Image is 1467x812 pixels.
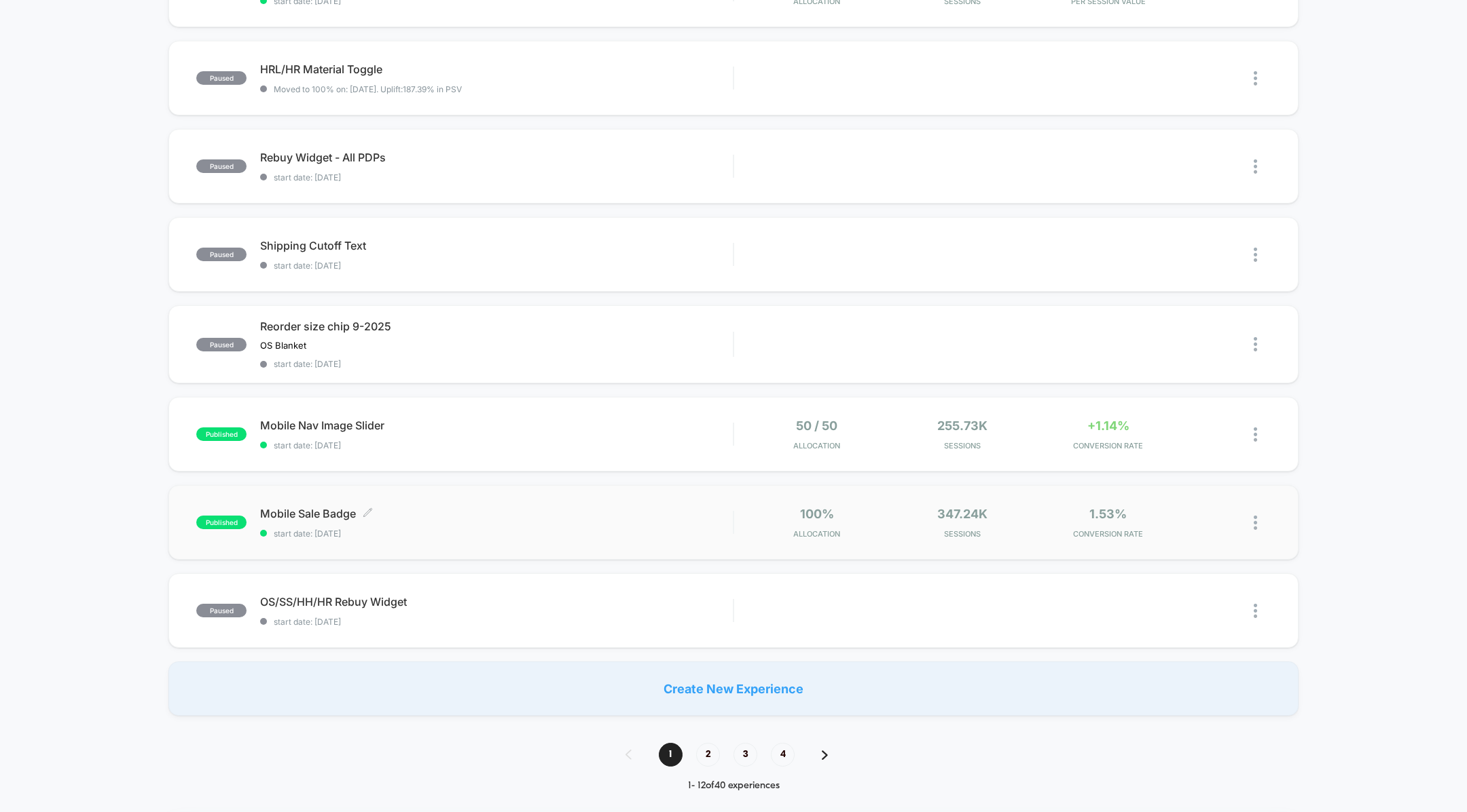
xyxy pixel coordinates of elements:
[260,320,733,333] span: Reorder size chip 9-2025
[893,441,1032,450] span: Sessions
[196,427,247,441] span: published
[168,661,1298,716] div: Create New Experience
[196,604,247,617] span: paused
[893,529,1032,539] span: Sessions
[260,260,733,271] span: start date: [DATE]
[937,507,988,521] span: 347.24k
[196,338,247,351] span: paused
[1087,419,1129,433] span: +1.14%
[260,419,733,432] span: Mobile Nav Image Slider
[260,340,306,351] span: OS Blanket
[260,528,733,539] span: start date: [DATE]
[260,617,733,627] span: start date: [DATE]
[696,743,720,767] span: 2
[822,750,828,760] img: pagination forward
[196,516,247,529] span: published
[1254,337,1257,351] img: close
[1254,159,1257,174] img: close
[1039,529,1178,539] span: CONVERSION RATE
[260,172,733,182] span: start date: [DATE]
[196,248,247,261] span: paused
[196,71,247,85] span: paused
[260,239,733,252] span: Shipping Cutoff Text
[260,595,733,608] span: OS/SS/HH/HR Rebuy Widget
[1039,441,1178,450] span: CONVERSION RATE
[1254,427,1257,442] img: close
[260,359,733,369] span: start date: [DATE]
[1254,248,1257,262] img: close
[733,743,757,767] span: 3
[796,419,837,433] span: 50 / 50
[196,159,247,173] span: paused
[260,151,733,164] span: Rebuy Widget - All PDPs
[793,529,840,539] span: Allocation
[1254,71,1257,85] img: close
[800,507,834,521] span: 100%
[612,780,855,792] div: 1 - 12 of 40 experiences
[260,440,733,450] span: start date: [DATE]
[274,84,462,94] span: Moved to 100% on: [DATE] . Uplift: 187.39% in PSV
[659,743,683,767] span: 1
[260,507,733,520] span: Mobile Sale Badge
[937,419,988,433] span: 255.73k
[771,743,795,767] span: 4
[1254,604,1257,618] img: close
[793,441,840,450] span: Allocation
[260,62,733,76] span: HRL/HR Material Toggle
[1254,516,1257,530] img: close
[1089,507,1127,521] span: 1.53%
